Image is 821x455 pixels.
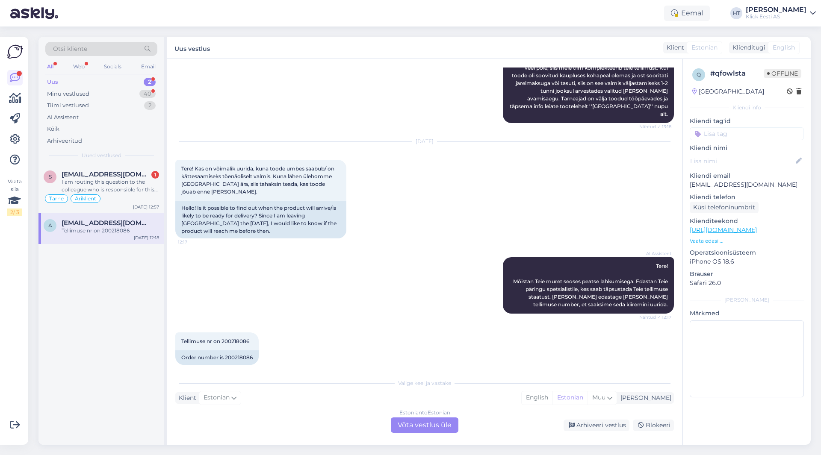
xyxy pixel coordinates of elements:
[690,296,804,304] div: [PERSON_NAME]
[746,6,816,20] a: [PERSON_NAME]Klick Eesti AS
[53,44,87,53] span: Otsi kliente
[617,393,671,402] div: [PERSON_NAME]
[639,123,671,130] span: Nähtud ✓ 13:18
[664,6,710,21] div: Eemal
[391,417,458,433] div: Võta vestlus üle
[102,61,123,72] div: Socials
[690,193,804,202] p: Kliendi telefon
[75,196,96,201] span: Äriklient
[48,222,52,229] span: A
[690,117,804,126] p: Kliendi tag'id
[139,61,157,72] div: Email
[633,420,674,431] div: Blokeeri
[690,127,804,140] input: Lisa tag
[690,270,804,279] p: Brauser
[175,379,674,387] div: Valige keel ja vastake
[552,391,588,404] div: Estonian
[181,338,249,344] span: Tellimuse nr on 200218086
[690,257,804,266] p: iPhone OS 18.6
[62,178,159,194] div: I am routing this question to the colleague who is responsible for this topic. The reply might ta...
[690,171,804,180] p: Kliendi email
[174,42,210,53] label: Uus vestlus
[139,90,156,98] div: 40
[592,393,605,401] span: Muu
[49,173,52,180] span: s
[399,409,450,417] div: Estonian to Estonian
[730,7,742,19] div: HT
[175,138,674,145] div: [DATE]
[178,239,210,245] span: 12:17
[47,101,89,110] div: Tiimi vestlused
[62,227,159,235] div: Tellimuse nr on 200218086
[697,71,701,78] span: q
[764,69,801,78] span: Offline
[692,87,764,96] div: [GEOGRAPHIC_DATA]
[71,61,86,72] div: Web
[62,219,151,227] span: Anetteteder@icloud.com
[690,144,804,153] p: Kliendi nimi
[746,6,806,13] div: [PERSON_NAME]
[47,137,82,145] div: Arhiveeritud
[690,202,759,213] div: Küsi telefoninumbrit
[47,90,89,98] div: Minu vestlused
[729,43,765,52] div: Klienditugi
[773,43,795,52] span: English
[7,208,22,216] div: 2 / 3
[62,170,151,178] span: sergei@fctallinn.ee
[144,101,156,110] div: 2
[564,420,629,431] div: Arhiveeri vestlus
[47,78,58,86] div: Uus
[522,391,552,404] div: English
[45,61,55,72] div: All
[690,104,804,112] div: Kliendi info
[49,196,64,201] span: Tarne
[690,217,804,226] p: Klienditeekond
[639,314,671,320] span: Nähtud ✓ 12:17
[690,248,804,257] p: Operatsioonisüsteem
[690,309,804,318] p: Märkmed
[134,235,159,241] div: [DATE] 12:18
[204,393,230,402] span: Estonian
[47,125,59,133] div: Kõik
[47,113,79,122] div: AI Assistent
[639,250,671,257] span: AI Assistent
[175,393,196,402] div: Klient
[7,178,22,216] div: Vaata siia
[7,44,23,60] img: Askly Logo
[691,43,718,52] span: Estonian
[690,226,757,234] a: [URL][DOMAIN_NAME]
[175,350,259,365] div: Order number is 200218086
[175,201,346,238] div: Hello! Is it possible to find out when the product will arrive/is likely to be ready for delivery...
[746,13,806,20] div: Klick Eesti AS
[510,34,669,117] span: Tere! [PERSON_NAME] e-posti [PERSON_NAME] saate tellimusele järgi tulla. Palun kontrollige ka räm...
[133,204,159,210] div: [DATE] 12:57
[82,152,121,159] span: Uued vestlused
[690,279,804,288] p: Safari 26.0
[690,237,804,245] p: Vaata edasi ...
[690,156,794,166] input: Lisa nimi
[663,43,684,52] div: Klient
[144,78,156,86] div: 2
[690,180,804,189] p: [EMAIL_ADDRESS][DOMAIN_NAME]
[181,165,336,195] span: Tere! Kas on võimalik uurida, kuna toode umbes saabub/ on kättesaamiseks tõenäoliselt valmis. Kun...
[178,365,210,372] span: 12:18
[151,171,159,179] div: 1
[710,68,764,79] div: # qfowlsta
